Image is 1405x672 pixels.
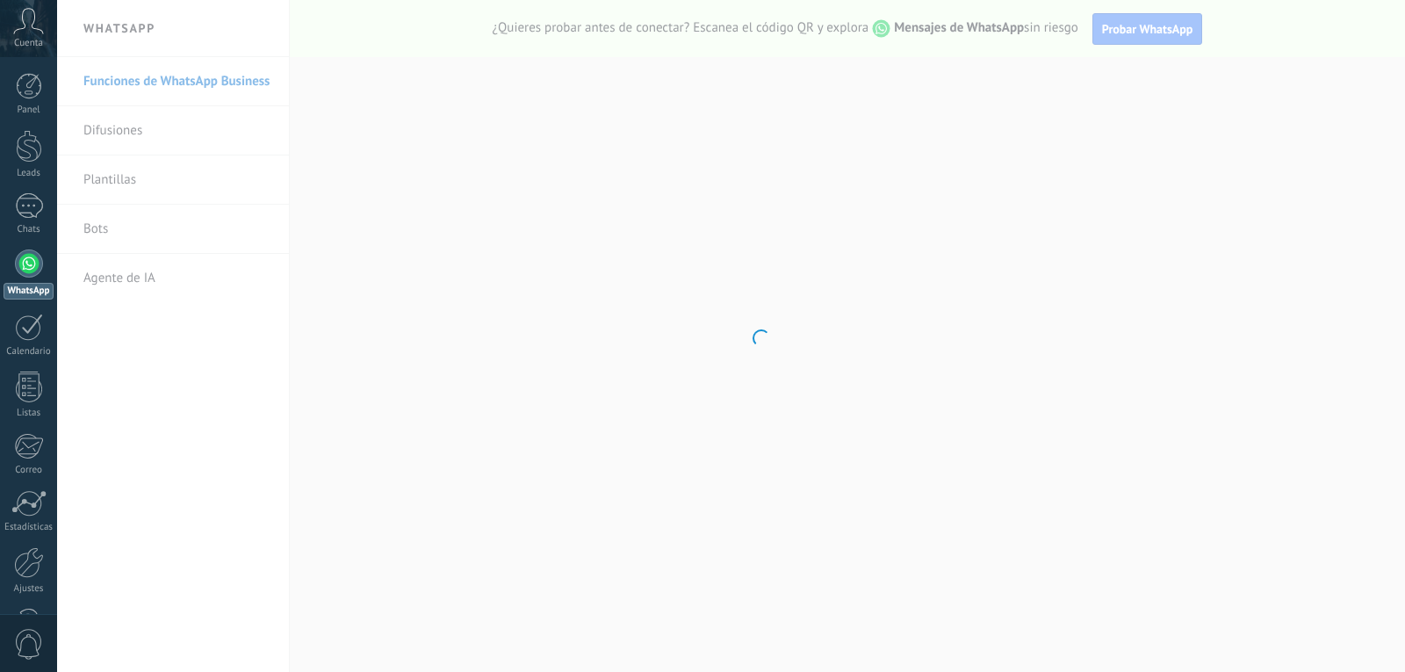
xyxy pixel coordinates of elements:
div: Correo [4,465,54,476]
div: Chats [4,224,54,235]
div: Leads [4,168,54,179]
div: Estadísticas [4,522,54,533]
div: Listas [4,408,54,419]
div: Ajustes [4,583,54,595]
div: Calendario [4,346,54,358]
div: WhatsApp [4,283,54,300]
span: Cuenta [14,38,43,49]
div: Panel [4,105,54,116]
